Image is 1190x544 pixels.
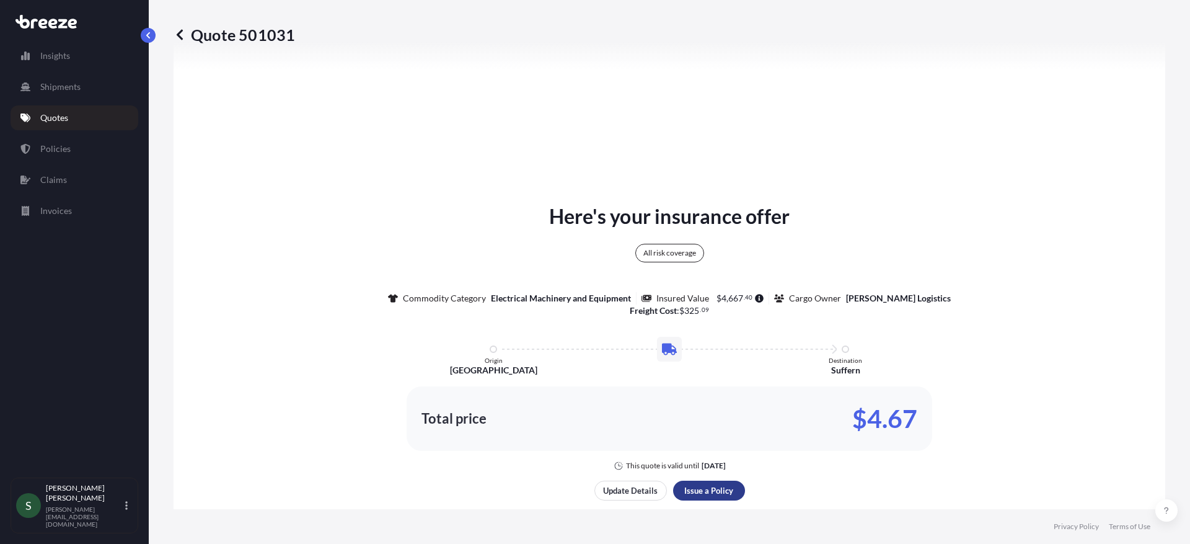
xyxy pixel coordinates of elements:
p: Destination [829,357,862,364]
span: 667 [728,294,743,303]
p: Here's your insurance offer [549,202,790,231]
a: Insights [11,43,138,68]
span: . [744,295,745,300]
span: 40 [745,295,752,300]
p: [PERSON_NAME] Logistics [846,292,951,305]
p: Shipments [40,81,81,93]
b: Freight Cost [630,305,677,316]
p: [PERSON_NAME] [PERSON_NAME] [46,483,123,503]
span: $ [679,306,684,315]
a: Claims [11,167,138,192]
a: Invoices [11,198,138,223]
p: Update Details [603,484,658,497]
p: Insights [40,50,70,62]
span: $ [716,294,721,303]
p: Electrical Machinery and Equipment [491,292,631,305]
span: . [700,308,701,312]
a: Terms of Use [1109,522,1150,532]
p: Quote 501031 [174,25,295,45]
p: Quotes [40,112,68,124]
span: S [25,499,32,512]
p: Policies [40,143,71,155]
p: Claims [40,174,67,186]
button: Share quote via email [594,508,745,528]
p: Commodity Category [403,292,486,305]
button: Update Details [594,481,667,501]
p: $4.67 [852,409,917,429]
span: 09 [702,308,709,312]
p: [PERSON_NAME][EMAIL_ADDRESS][DOMAIN_NAME] [46,506,123,528]
p: : [630,305,709,317]
span: , [726,294,728,303]
p: Insured Value [656,292,709,305]
span: 4 [721,294,726,303]
a: Quotes [11,105,138,130]
p: [DATE] [702,461,726,471]
div: All risk coverage [635,244,704,262]
p: Issue a Policy [684,484,733,497]
p: [GEOGRAPHIC_DATA] [450,364,537,377]
a: Privacy Policy [1054,522,1099,532]
p: Origin [485,357,503,364]
p: Cargo Owner [789,292,841,305]
button: Issue a Policy [673,481,745,501]
a: Shipments [11,74,138,99]
span: 325 [684,306,699,315]
p: This quote is valid until [626,461,699,471]
a: Policies [11,136,138,161]
p: Suffern [831,364,860,377]
p: Total price [421,412,487,425]
p: Invoices [40,205,72,217]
